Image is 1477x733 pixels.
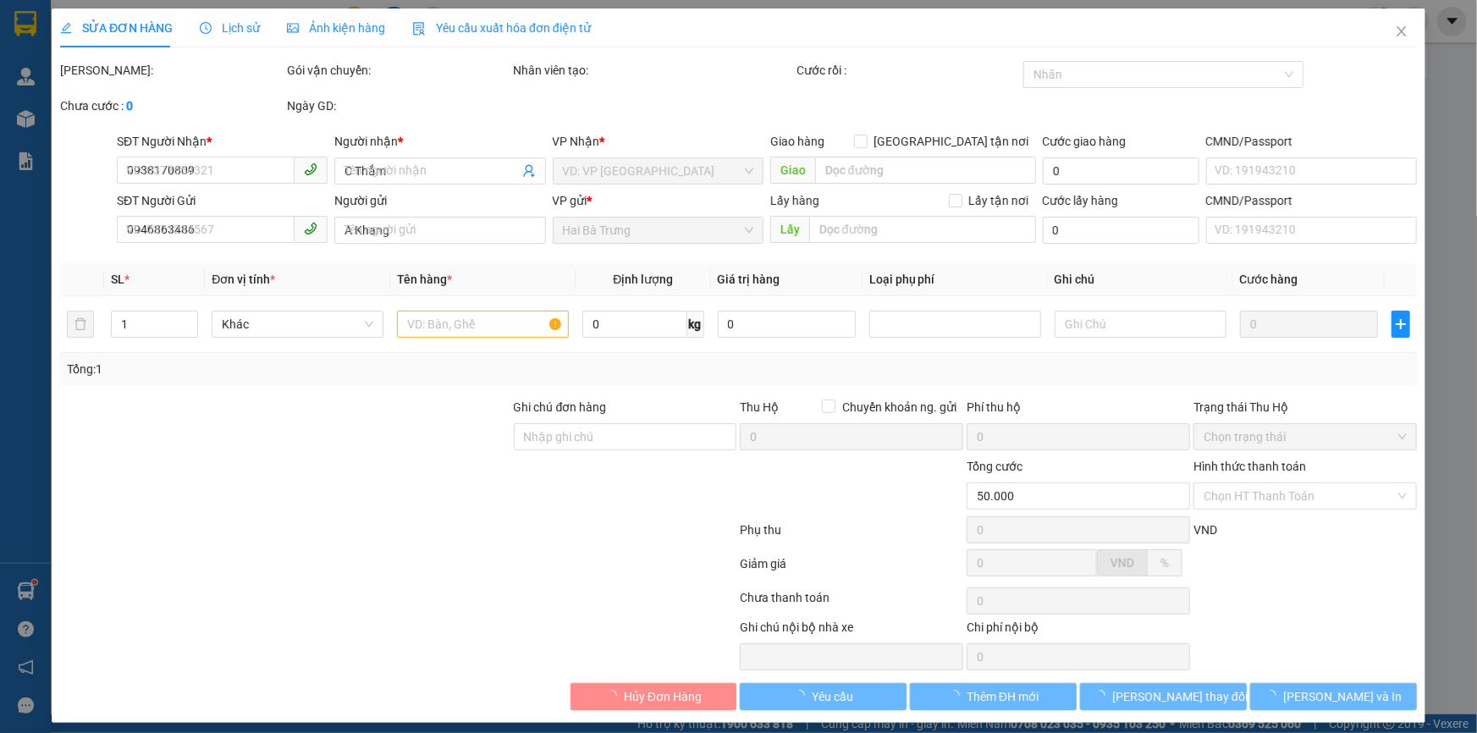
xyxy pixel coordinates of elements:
span: Ảnh kiện hàng [287,21,385,35]
span: Khác [222,311,373,337]
div: Chưa thanh toán [739,588,966,618]
input: Dọc đường [809,216,1036,243]
label: Cước giao hàng [1043,135,1127,148]
span: Giao [770,157,815,184]
div: Ngày GD: [287,96,510,115]
span: loading [605,690,624,702]
span: Yêu cầu [812,687,853,706]
span: Lấy tận nơi [962,191,1036,210]
button: plus [1392,311,1410,338]
span: [PERSON_NAME] thay đổi [1112,687,1248,706]
button: [PERSON_NAME] thay đổi [1080,683,1247,710]
input: Cước giao hàng [1043,157,1199,185]
div: CMND/Passport [1206,191,1417,210]
div: Phí thu hộ [967,398,1190,423]
span: Lịch sử [200,21,260,35]
span: picture [287,22,299,34]
div: Gói vận chuyển: [287,61,510,80]
button: delete [67,311,94,338]
div: CMND/Passport [1206,132,1417,151]
span: kg [687,311,704,338]
th: Loại phụ phí [863,263,1048,296]
span: Hủy Đơn Hàng [624,687,702,706]
span: phone [304,163,317,176]
span: Yêu cầu xuất hóa đơn điện tử [412,21,591,35]
span: user-add [522,164,536,178]
span: [PERSON_NAME] và In [1284,687,1403,706]
div: Tổng: 1 [67,360,570,378]
input: VD: Bàn, Ghế [397,311,569,338]
input: Ghi chú đơn hàng [514,423,737,450]
span: edit [60,22,72,34]
div: Người gửi [334,191,545,210]
label: Cước lấy hàng [1043,194,1119,207]
div: VP gửi [553,191,763,210]
span: Thu Hộ [740,400,779,414]
span: Chọn trạng thái [1204,424,1407,449]
span: Giá trị hàng [718,273,780,286]
span: Đơn vị tính [212,273,275,286]
div: Phụ thu [739,521,966,550]
img: icon [412,22,426,36]
span: VND [1193,523,1217,537]
button: Thêm ĐH mới [910,683,1077,710]
label: Hình thức thanh toán [1193,460,1306,473]
span: loading [1094,690,1112,702]
button: Yêu cầu [741,683,907,710]
span: Lấy hàng [770,194,819,207]
button: [PERSON_NAME] và In [1250,683,1417,710]
span: Giao hàng [770,135,824,148]
span: loading [793,690,812,702]
span: plus [1392,317,1409,331]
th: Ghi chú [1048,263,1233,296]
button: Hủy Đơn Hàng [570,683,737,710]
div: Người nhận [334,132,545,151]
div: Chi phí nội bộ [967,618,1190,643]
input: 0 [1240,311,1378,338]
span: Định lượng [613,273,673,286]
span: SỬA ĐƠN HÀNG [60,21,173,35]
label: Ghi chú đơn hàng [514,400,607,414]
span: close [1395,25,1408,38]
span: Thêm ĐH mới [967,687,1039,706]
b: 0 [126,99,133,113]
div: Nhân viên tạo: [514,61,794,80]
div: SĐT Người Gửi [117,191,328,210]
span: phone [304,222,317,235]
input: Ghi Chú [1055,311,1226,338]
div: Trạng thái Thu Hộ [1193,398,1417,416]
span: Chuyển khoản ng. gửi [835,398,963,416]
span: VND [1111,556,1134,570]
div: Cước rồi : [796,61,1020,80]
div: SĐT Người Nhận [117,132,328,151]
div: [PERSON_NAME]: [60,61,284,80]
span: VP Nhận [553,135,600,148]
span: SL [111,273,124,286]
button: Close [1378,8,1425,56]
input: Dọc đường [815,157,1036,184]
span: Tổng cước [967,460,1022,473]
span: Cước hàng [1240,273,1298,286]
div: Chưa cước : [60,96,284,115]
span: loading [948,690,967,702]
span: Lấy [770,216,809,243]
div: Ghi chú nội bộ nhà xe [740,618,963,643]
span: [GEOGRAPHIC_DATA] tận nơi [868,132,1036,151]
span: clock-circle [200,22,212,34]
span: % [1160,556,1169,570]
span: loading [1265,690,1284,702]
div: Giảm giá [739,554,966,584]
span: Tên hàng [397,273,452,286]
input: Cước lấy hàng [1043,217,1199,244]
span: Hai Bà Trưng [563,218,753,243]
